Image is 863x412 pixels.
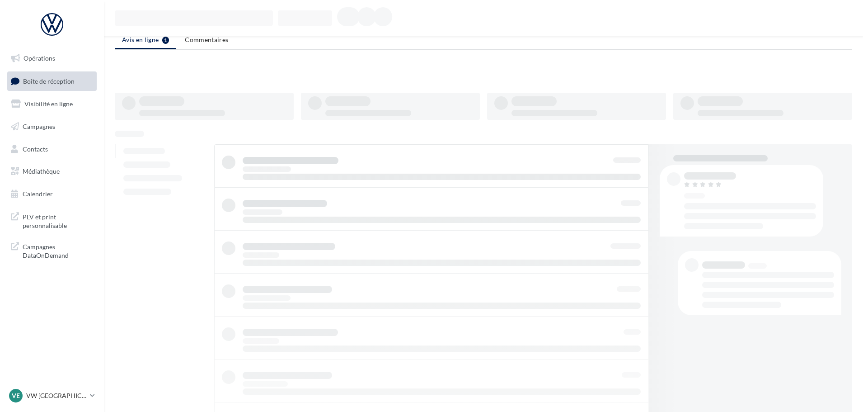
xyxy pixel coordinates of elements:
[23,167,60,175] span: Médiathèque
[5,140,98,159] a: Contacts
[24,100,73,108] span: Visibilité en ligne
[5,185,98,204] a: Calendrier
[23,123,55,130] span: Campagnes
[26,391,86,400] p: VW [GEOGRAPHIC_DATA]
[23,241,93,260] span: Campagnes DataOnDemand
[23,211,93,230] span: PLV et print personnalisable
[5,162,98,181] a: Médiathèque
[5,95,98,114] a: Visibilité en ligne
[185,36,228,43] span: Commentaires
[23,77,75,85] span: Boîte de réception
[23,145,48,152] span: Contacts
[5,49,98,68] a: Opérations
[12,391,20,400] span: VE
[23,190,53,198] span: Calendrier
[5,207,98,234] a: PLV et print personnalisable
[7,387,97,404] a: VE VW [GEOGRAPHIC_DATA]
[5,237,98,264] a: Campagnes DataOnDemand
[23,54,55,62] span: Opérations
[5,71,98,91] a: Boîte de réception
[5,117,98,136] a: Campagnes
